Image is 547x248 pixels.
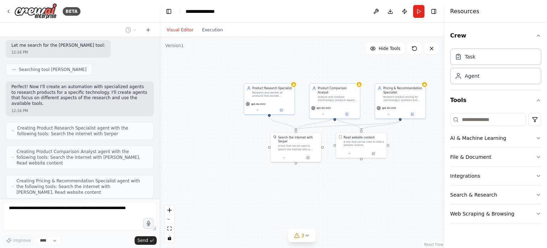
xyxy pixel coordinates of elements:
div: BETA [63,7,80,16]
g: Edge from ae208275-1447-472f-83c8-3add2e64e014 to 6529d306-8bfb-47d0-86db-553aa0e113e5 [267,117,298,130]
div: Analyze and compare {technology} products based on capabilities, features, and performance. Ident... [318,95,357,102]
div: A tool that can be used to read a website content. [344,140,384,147]
span: Searching tool [PERSON_NAME] [19,67,87,72]
p: Let me search for the [PERSON_NAME] tool: [11,43,105,49]
button: zoom out [165,215,174,224]
button: Search & Research [450,186,541,204]
button: Switch to previous chat [123,26,140,34]
button: Open in side panel [362,151,385,156]
button: Click to speak your automation idea [143,218,154,229]
div: Product Comparison Analyst [318,86,357,94]
div: 12:16 PM [11,50,105,55]
span: Creating Product Research Specialist agent with the following tools: Search the internet with Serper [17,125,148,137]
button: Hide right sidebar [429,6,439,16]
div: 12:16 PM [11,108,148,113]
img: ScrapeWebsiteTool [339,135,342,138]
span: Improve [13,238,31,243]
img: Logo [14,3,57,19]
div: ScrapeWebsiteToolRead website contentA tool that can be used to read a website content. [336,132,387,158]
div: Crew [450,46,541,90]
button: Web Scraping & Browsing [450,204,541,223]
button: Hide Tools [366,43,405,54]
button: Open in side panel [335,112,358,117]
button: Open in side panel [296,155,319,160]
div: Version 1 [165,43,184,49]
span: Creating Product Comparison Analyst agent with the following tools: Search the internet with [PER... [17,149,148,166]
a: React Flow attribution [424,243,443,247]
button: Send [135,236,157,245]
button: 3 [288,229,316,242]
button: Open in side panel [270,108,293,113]
button: Integrations [450,167,541,185]
button: AI & Machine Learning [450,129,541,147]
button: Tools [450,90,541,110]
div: Read website content [344,135,375,139]
div: Pricing & Recommendation SpecialistResearch product pricing for {technology} solutions and provid... [375,83,426,118]
span: Hide Tools [379,46,400,51]
g: Edge from 3abc108b-9af9-407c-a130-e5ed4bfeaf94 to 6529d306-8bfb-47d0-86db-553aa0e113e5 [294,121,402,130]
span: gpt-4o-mini [317,106,331,110]
g: Edge from 9470fbc5-f7dd-4b48-b66c-b4fbc3182757 to 6529d306-8bfb-47d0-86db-553aa0e113e5 [294,117,337,130]
nav: breadcrumb [186,8,221,15]
button: zoom in [165,206,174,215]
div: Task [465,53,475,60]
h4: Resources [450,7,479,16]
button: Open in side panel [401,112,424,117]
p: Perfect! Now I'll create an automation with specialized agents to research products for a specifi... [11,84,148,106]
div: Agent [465,72,479,80]
g: Edge from 3abc108b-9af9-407c-a130-e5ed4bfeaf94 to 0cf3db04-2374-47e5-a904-cf1a06dcc172 [359,121,402,130]
div: SerperDevToolSearch the internet with SerperA tool that can be used to search the internet with a... [270,132,322,162]
div: Tools [450,110,541,229]
div: A tool that can be used to search the internet with a search_query. Supports different search typ... [278,145,319,151]
span: gpt-4o-mini [382,106,396,110]
div: Search the internet with Serper [278,135,319,143]
img: SerperDevTool [273,135,276,138]
button: toggle interactivity [165,233,174,243]
span: Send [137,238,148,243]
div: Research and identify all products that provide {technology}, including the companies that offer ... [252,91,292,97]
button: Improve [3,236,34,245]
button: Hide left sidebar [164,6,174,16]
span: gpt-4o-mini [251,102,265,106]
div: Research product pricing for {technology} solutions and provide tailored recommendations based on... [383,95,423,102]
div: React Flow controls [165,206,174,243]
span: 3 [301,232,304,239]
button: fit view [165,224,174,233]
div: Product Research SpecialistResearch and identify all products that provide {technology}, includin... [244,83,295,115]
div: Pricing & Recommendation Specialist [383,86,423,94]
button: Crew [450,26,541,46]
div: Product Comparison AnalystAnalyze and compare {technology} products based on capabilities, featur... [309,83,360,118]
button: Start a new chat [142,26,154,34]
span: Creating Pricing & Recommendation Specialist agent with the following tools: Search the internet ... [16,178,148,195]
button: Visual Editor [162,26,198,34]
button: Execution [198,26,227,34]
button: File & Document [450,148,541,166]
div: Product Research Specialist [252,86,292,90]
